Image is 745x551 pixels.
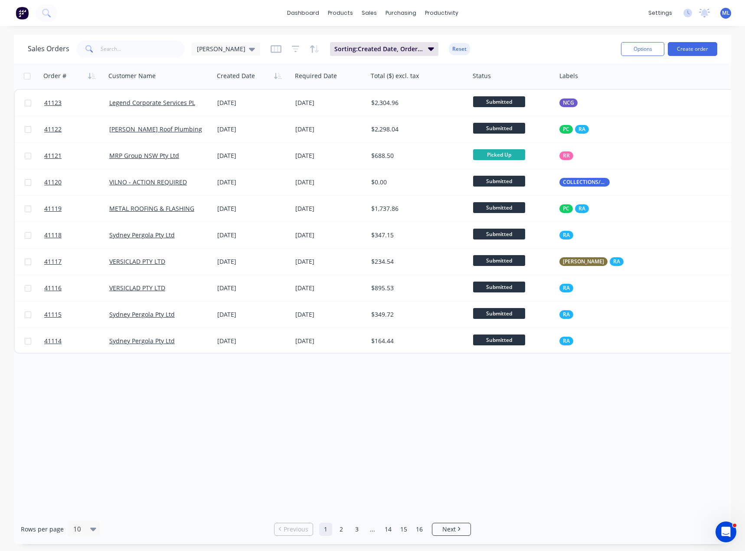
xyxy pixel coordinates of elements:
[295,204,364,213] div: [DATE]
[473,308,525,319] span: Submitted
[335,523,348,536] a: Page 2
[109,125,202,133] a: [PERSON_NAME] Roof Plumbing
[109,337,175,345] a: Sydney Pergola Pty Ltd
[371,284,461,292] div: $895.53
[217,178,288,187] div: [DATE]
[295,72,337,80] div: Required Date
[473,176,525,187] span: Submitted
[284,525,308,534] span: Previous
[109,178,187,186] a: VILNO - ACTION REQUIRED
[44,90,109,116] a: 41123
[217,98,288,107] div: [DATE]
[44,125,62,134] span: 41122
[473,123,525,134] span: Submitted
[563,204,569,213] span: PC
[473,335,525,345] span: Submitted
[295,337,364,345] div: [DATE]
[613,257,620,266] span: RA
[563,310,570,319] span: RA
[109,257,165,266] a: VERSICLAD PTY LTD
[371,72,419,80] div: Total ($) excl. tax
[559,178,610,187] button: COLLECTIONS/RETURNS
[563,151,570,160] span: RR
[44,151,62,160] span: 41121
[449,43,470,55] button: Reset
[334,45,423,53] span: Sorting: Created Date, Order #
[716,521,736,542] iframe: Intercom live chat
[44,98,62,107] span: 41123
[271,523,474,536] ul: Pagination
[559,257,624,266] button: [PERSON_NAME]RA
[371,151,461,160] div: $688.50
[382,523,395,536] a: Page 14
[366,523,379,536] a: Jump forward
[44,169,109,195] a: 41120
[295,310,364,319] div: [DATE]
[44,284,62,292] span: 41116
[44,275,109,301] a: 41116
[44,196,109,222] a: 41119
[217,204,288,213] div: [DATE]
[44,337,62,345] span: 41114
[644,7,676,20] div: settings
[330,42,438,56] button: Sorting:Created Date, Order #
[295,151,364,160] div: [DATE]
[432,525,471,534] a: Next page
[559,337,573,345] button: RA
[350,523,363,536] a: Page 3
[473,255,525,266] span: Submitted
[559,310,573,319] button: RA
[109,231,175,239] a: Sydney Pergola Pty Ltd
[473,282,525,292] span: Submitted
[295,257,364,266] div: [DATE]
[442,525,456,534] span: Next
[371,257,461,266] div: $234.54
[473,149,525,160] span: Picked Up
[559,204,589,213] button: PCRA
[44,231,62,239] span: 41118
[44,222,109,248] a: 41118
[413,523,426,536] a: Page 16
[473,72,491,80] div: Status
[578,125,585,134] span: RA
[559,151,573,160] button: RR
[197,44,245,53] span: [PERSON_NAME]
[101,40,185,58] input: Search...
[16,7,29,20] img: Factory
[473,96,525,107] span: Submitted
[28,45,69,53] h1: Sales Orders
[381,7,421,20] div: purchasing
[295,231,364,239] div: [DATE]
[44,143,109,169] a: 41121
[473,229,525,239] span: Submitted
[323,7,357,20] div: products
[217,72,255,80] div: Created Date
[722,9,730,17] span: ML
[371,204,461,213] div: $1,737.86
[371,337,461,345] div: $164.44
[217,337,288,345] div: [DATE]
[319,523,332,536] a: Page 1 is your current page
[559,125,589,134] button: PCRA
[43,72,66,80] div: Order #
[44,249,109,275] a: 41117
[274,525,313,534] a: Previous page
[559,231,573,239] button: RA
[109,284,165,292] a: VERSICLAD PTY LTD
[668,42,717,56] button: Create order
[109,151,179,160] a: MRP Group NSW Pty Ltd
[109,98,195,107] a: Legend Corporate Services PL
[421,7,463,20] div: productivity
[44,310,62,319] span: 41115
[559,284,573,292] button: RA
[44,178,62,187] span: 41120
[109,310,175,318] a: Sydney Pergola Pty Ltd
[21,525,64,534] span: Rows per page
[563,98,574,107] span: NCG
[217,284,288,292] div: [DATE]
[44,328,109,354] a: 41114
[563,337,570,345] span: RA
[217,151,288,160] div: [DATE]
[371,125,461,134] div: $2,298.04
[295,98,364,107] div: [DATE]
